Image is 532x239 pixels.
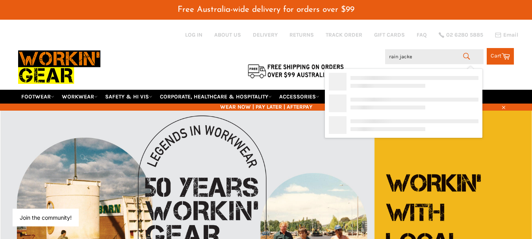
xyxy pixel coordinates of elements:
img: Workin Gear leaders in Workwear, Safety Boots, PPE, Uniforms. Australia's No.1 in Workwear [18,45,100,89]
span: Free Australia-wide delivery for orders over $99 [178,6,354,14]
a: FOOTWEAR [18,90,57,104]
a: WORKWEAR [59,90,101,104]
a: CORPORATE, HEALTHCARE & HOSPITALITY [157,90,275,104]
a: DELIVERY [253,31,278,39]
a: RE-WORKIN' GEAR [324,90,377,104]
a: TRACK ORDER [326,31,362,39]
a: Cart [487,48,514,65]
a: ACCESSORIES [276,90,323,104]
a: GIFT CARDS [374,31,405,39]
img: Flat $9.95 shipping Australia wide [247,63,345,79]
a: Email [495,32,518,38]
input: Search [385,49,484,64]
a: RETURNS [289,31,314,39]
a: SAFETY & HI VIS [102,90,156,104]
span: WEAR NOW | PAY LATER | AFTERPAY [18,103,514,111]
a: Log in [185,31,202,38]
a: 02 6280 5885 [439,32,483,38]
a: FAQ [417,31,427,39]
span: Email [503,32,518,38]
span: 02 6280 5885 [446,32,483,38]
button: Join the community! [20,214,72,221]
a: ABOUT US [214,31,241,39]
